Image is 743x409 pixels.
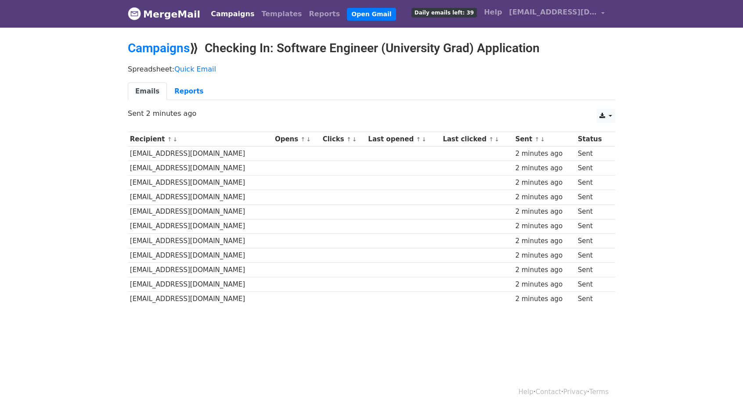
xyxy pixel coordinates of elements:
td: [EMAIL_ADDRESS][DOMAIN_NAME] [128,219,273,233]
td: [EMAIL_ADDRESS][DOMAIN_NAME] [128,176,273,190]
a: ↑ [167,136,172,143]
a: Quick Email [174,65,216,73]
td: [EMAIL_ADDRESS][DOMAIN_NAME] [128,277,273,292]
td: Sent [576,161,610,176]
td: Sent [576,292,610,306]
a: Reports [167,83,211,100]
div: 2 minutes ago [515,251,573,261]
a: ↑ [489,136,494,143]
td: Sent [576,204,610,219]
a: ↓ [306,136,311,143]
td: Sent [576,176,610,190]
td: Sent [576,233,610,248]
a: Emails [128,83,167,100]
p: Sent 2 minutes ago [128,109,615,118]
th: Sent [513,132,576,147]
div: 2 minutes ago [515,280,573,290]
div: 2 minutes ago [515,207,573,217]
td: [EMAIL_ADDRESS][DOMAIN_NAME] [128,190,273,204]
a: MergeMail [128,5,200,23]
div: 2 minutes ago [515,149,573,159]
div: 2 minutes ago [515,178,573,188]
a: ↑ [346,136,351,143]
a: Help [519,388,534,396]
div: 2 minutes ago [515,163,573,173]
a: ↓ [422,136,426,143]
a: ↓ [173,136,177,143]
div: 2 minutes ago [515,192,573,202]
a: Reports [306,5,344,23]
th: Last opened [366,132,441,147]
td: [EMAIL_ADDRESS][DOMAIN_NAME] [128,248,273,262]
span: Daily emails left: 39 [411,8,477,18]
p: Spreadsheet: [128,65,615,74]
a: Terms [589,388,609,396]
a: Contact [536,388,561,396]
a: ↓ [352,136,357,143]
a: Open Gmail [347,8,396,21]
td: [EMAIL_ADDRESS][DOMAIN_NAME] [128,204,273,219]
th: Status [576,132,610,147]
td: Sent [576,277,610,292]
th: Opens [273,132,321,147]
img: MergeMail logo [128,7,141,20]
a: Daily emails left: 39 [408,4,480,21]
td: [EMAIL_ADDRESS][DOMAIN_NAME] [128,233,273,248]
a: ↓ [494,136,499,143]
h2: ⟫ Checking In: Software Engineer (University Grad) Application [128,41,615,56]
div: 2 minutes ago [515,236,573,246]
th: Last clicked [441,132,513,147]
a: Templates [258,5,305,23]
span: [EMAIL_ADDRESS][DOMAIN_NAME] [509,7,597,18]
a: ↑ [300,136,305,143]
div: 2 minutes ago [515,221,573,231]
a: ↓ [540,136,545,143]
th: Clicks [321,132,366,147]
td: Sent [576,219,610,233]
a: [EMAIL_ADDRESS][DOMAIN_NAME] [505,4,608,24]
td: Sent [576,147,610,161]
a: Campaigns [128,41,190,55]
a: ↑ [534,136,539,143]
td: Sent [576,262,610,277]
td: [EMAIL_ADDRESS][DOMAIN_NAME] [128,262,273,277]
a: Help [480,4,505,21]
div: 2 minutes ago [515,294,573,304]
td: [EMAIL_ADDRESS][DOMAIN_NAME] [128,147,273,161]
td: Sent [576,248,610,262]
td: [EMAIL_ADDRESS][DOMAIN_NAME] [128,161,273,176]
a: Privacy [563,388,587,396]
a: ↑ [416,136,421,143]
div: 2 minutes ago [515,265,573,275]
td: Sent [576,190,610,204]
td: [EMAIL_ADDRESS][DOMAIN_NAME] [128,292,273,306]
th: Recipient [128,132,273,147]
a: Campaigns [207,5,258,23]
